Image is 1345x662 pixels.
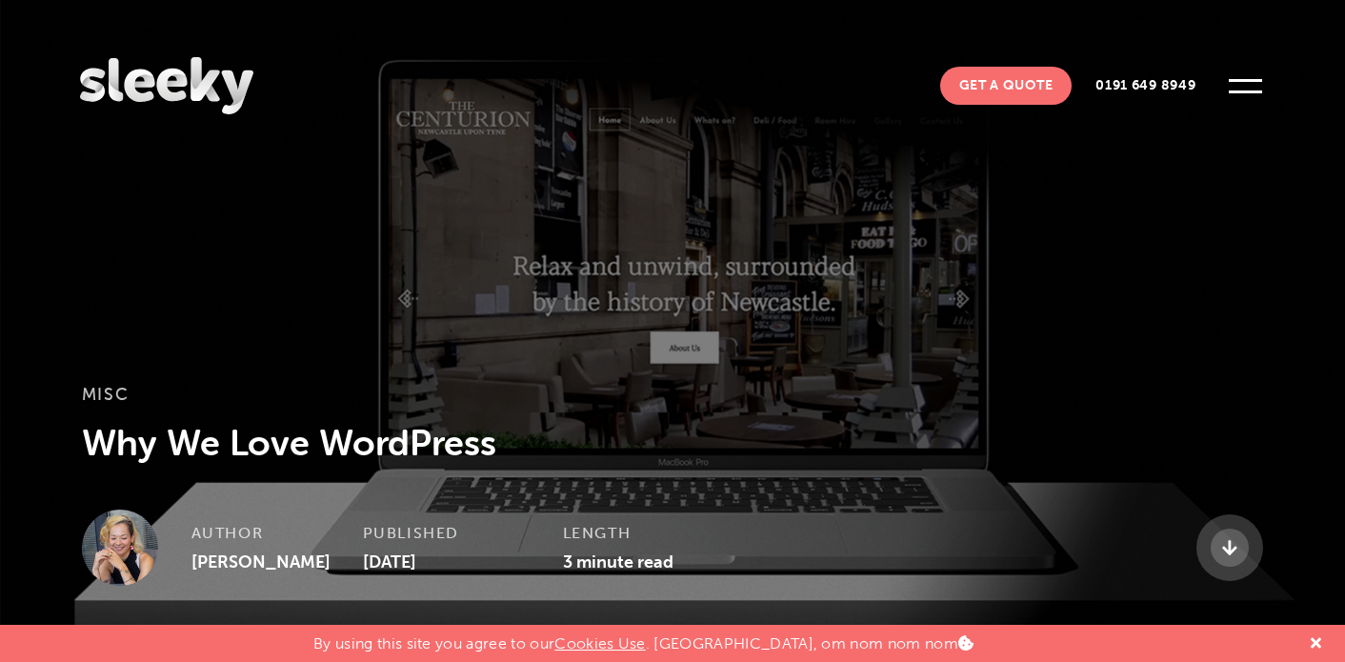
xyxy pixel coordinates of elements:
[554,634,646,652] a: Cookies Use
[80,57,253,114] img: Sleeky Web Design Newcastle
[191,524,264,542] strong: Author
[82,510,158,586] img: Jennifer Betts avatar
[576,552,673,572] span: minute read
[82,383,1264,419] h3: Misc
[563,552,572,572] span: 3
[563,524,632,542] strong: Length
[82,419,1264,467] h1: Why We Love WordPress
[363,524,459,542] strong: Published
[313,625,974,652] p: By using this site you agree to our . [GEOGRAPHIC_DATA], om nom nom nom
[363,510,563,567] div: [DATE]
[940,67,1073,105] a: Get A Quote
[191,510,363,567] div: [PERSON_NAME]
[1076,67,1215,105] a: 0191 649 8949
